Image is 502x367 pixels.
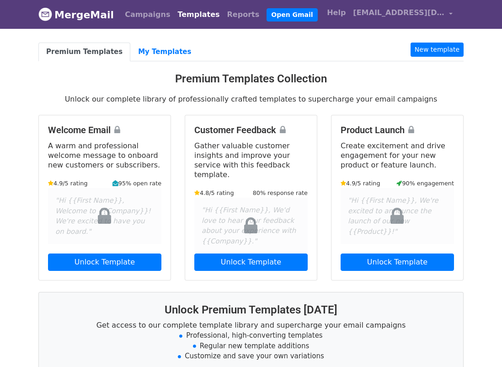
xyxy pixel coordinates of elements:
div: "Hi {{First Name}}, We'd love to hear your feedback about your experience with {{Company}}." [194,198,308,254]
a: New template [411,43,464,57]
a: Campaigns [121,5,174,24]
small: 95% open rate [112,179,161,188]
a: Premium Templates [38,43,130,61]
small: 4.9/5 rating [341,179,380,188]
small: 80% response rate [253,189,308,197]
div: "Hi {{First Name}}, We're excited to announce the launch of our new {{Product}}!" [341,188,454,244]
h4: Welcome Email [48,124,161,135]
small: 4.9/5 rating [48,179,88,188]
a: Unlock Template [48,254,161,271]
a: Reports [224,5,263,24]
a: Unlock Template [194,254,308,271]
small: 90% engagement [396,179,454,188]
p: Get access to our complete template library and supercharge your email campaigns [50,320,452,330]
p: Create excitement and drive engagement for your new product or feature launch. [341,141,454,170]
h3: Unlock Premium Templates [DATE] [50,303,452,317]
a: [EMAIL_ADDRESS][DOMAIN_NAME] [349,4,456,25]
li: Customize and save your own variations [50,351,452,362]
a: My Templates [130,43,199,61]
img: MergeMail logo [38,7,52,21]
h3: Premium Templates Collection [38,72,464,86]
small: 4.8/5 rating [194,189,234,197]
a: Help [323,4,349,22]
li: Regular new template additions [50,341,452,351]
a: MergeMail [38,5,114,24]
span: [EMAIL_ADDRESS][DOMAIN_NAME] [353,7,444,18]
h4: Product Launch [341,124,454,135]
h4: Customer Feedback [194,124,308,135]
a: Templates [174,5,223,24]
div: "Hi {{First Name}}, Welcome to {{Company}}! We're excited to have you on board." [48,188,161,244]
a: Open Gmail [267,8,317,22]
p: Gather valuable customer insights and improve your service with this feedback template. [194,141,308,179]
li: Professional, high-converting templates [50,330,452,341]
p: A warm and professional welcome message to onboard new customers or subscribers. [48,141,161,170]
p: Unlock our complete library of professionally crafted templates to supercharge your email campaigns [38,94,464,104]
a: Unlock Template [341,254,454,271]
